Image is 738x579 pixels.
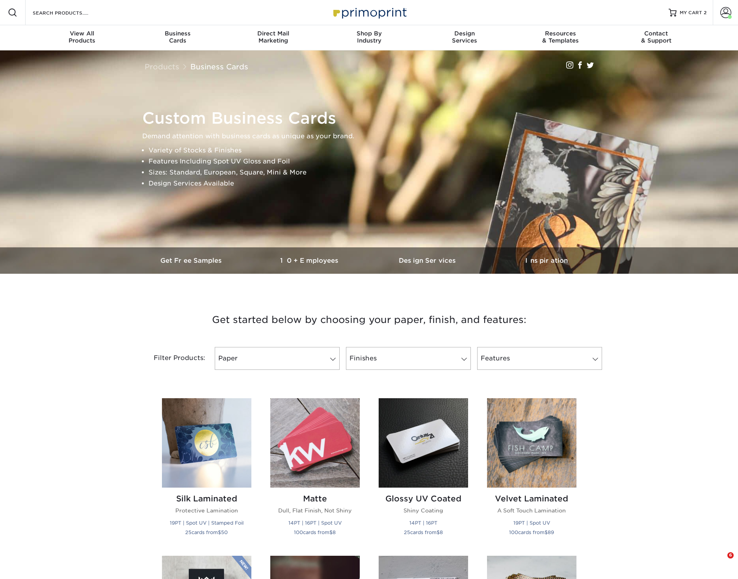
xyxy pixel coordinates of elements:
a: Products [145,62,179,71]
span: 25 [185,529,191,535]
a: Contact& Support [608,25,704,50]
a: Design Services [369,247,487,274]
small: cards from [404,529,443,535]
small: 19PT | Spot UV [513,520,550,526]
span: Direct Mail [225,30,321,37]
span: 50 [221,529,228,535]
li: Design Services Available [149,178,603,189]
span: Resources [513,30,608,37]
iframe: Intercom live chat [711,552,730,571]
span: View All [34,30,130,37]
span: Business [130,30,225,37]
span: $ [218,529,221,535]
img: Primoprint [330,4,409,21]
p: Protective Lamination [162,507,251,514]
div: Cards [130,30,225,44]
a: 10+ Employees [251,247,369,274]
a: Finishes [346,347,471,370]
p: Dull, Flat Finish, Not Shiny [270,507,360,514]
span: 8 [440,529,443,535]
span: 8 [333,529,336,535]
small: cards from [185,529,228,535]
span: 100 [294,529,303,535]
a: Shop ByIndustry [321,25,417,50]
div: Industry [321,30,417,44]
a: Inspiration [487,247,606,274]
span: 25 [404,529,410,535]
img: Velvet Laminated Business Cards [487,398,576,488]
span: $ [545,529,548,535]
h3: Get started below by choosing your paper, finish, and features: [139,302,600,338]
div: Services [417,30,513,44]
h2: Silk Laminated [162,494,251,503]
a: Business Cards [190,62,248,71]
div: & Templates [513,30,608,44]
span: MY CART [680,9,702,16]
img: Glossy UV Coated Business Cards [379,398,468,488]
h3: Get Free Samples [133,257,251,264]
span: 2 [704,10,706,15]
a: Get Free Samples [133,247,251,274]
img: Silk Laminated Business Cards [162,398,251,488]
h3: 10+ Employees [251,257,369,264]
p: Demand attention with business cards as unique as your brand. [142,131,603,142]
h3: Inspiration [487,257,606,264]
small: 14PT | 16PT | Spot UV [288,520,342,526]
p: A Soft Touch Lamination [487,507,576,514]
a: Paper [215,347,340,370]
h1: Custom Business Cards [142,109,603,128]
a: Resources& Templates [513,25,608,50]
a: Features [477,347,602,370]
span: Design [417,30,513,37]
li: Features Including Spot UV Gloss and Foil [149,156,603,167]
p: Shiny Coating [379,507,468,514]
h2: Matte [270,494,360,503]
div: Marketing [225,30,321,44]
li: Sizes: Standard, European, Square, Mini & More [149,167,603,178]
a: Glossy UV Coated Business Cards Glossy UV Coated Shiny Coating 14PT | 16PT 25cards from$8 [379,398,468,546]
img: Matte Business Cards [270,398,360,488]
a: Direct MailMarketing [225,25,321,50]
input: SEARCH PRODUCTS..... [32,8,109,17]
a: BusinessCards [130,25,225,50]
a: Silk Laminated Business Cards Silk Laminated Protective Lamination 19PT | Spot UV | Stamped Foil ... [162,398,251,546]
small: 14PT | 16PT [409,520,437,526]
a: View AllProducts [34,25,130,50]
div: Filter Products: [133,347,212,370]
div: Products [34,30,130,44]
span: $ [437,529,440,535]
span: Contact [608,30,704,37]
h2: Glossy UV Coated [379,494,468,503]
small: cards from [294,529,336,535]
a: DesignServices [417,25,513,50]
div: & Support [608,30,704,44]
li: Variety of Stocks & Finishes [149,145,603,156]
h2: Velvet Laminated [487,494,576,503]
small: 19PT | Spot UV | Stamped Foil [170,520,244,526]
a: Matte Business Cards Matte Dull, Flat Finish, Not Shiny 14PT | 16PT | Spot UV 100cards from$8 [270,398,360,546]
span: 89 [548,529,554,535]
small: cards from [509,529,554,535]
span: 6 [727,552,734,559]
span: $ [329,529,333,535]
h3: Design Services [369,257,487,264]
span: 100 [509,529,518,535]
span: Shop By [321,30,417,37]
a: Velvet Laminated Business Cards Velvet Laminated A Soft Touch Lamination 19PT | Spot UV 100cards ... [487,398,576,546]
